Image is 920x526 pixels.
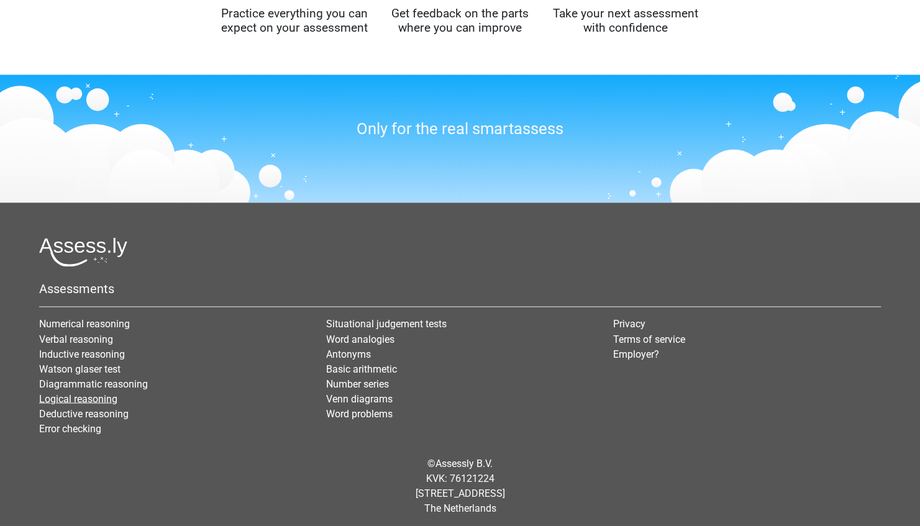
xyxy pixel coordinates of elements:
a: Watson glaser test [39,363,121,374]
a: Deductive reasoning [39,407,129,419]
h4: Get feedback on the parts where you can improve [386,6,534,35]
a: Diagrammatic reasoning [39,378,148,389]
a: Basic arithmetic [326,363,397,374]
a: Inductive reasoning [39,348,125,360]
a: Word analogies [326,333,394,345]
a: Employer? [613,348,658,360]
a: Numerical reasoning [39,318,130,330]
a: Word problems [326,407,393,419]
a: Venn diagrams [326,392,393,404]
h4: Practice everything you can expect on your assessment [221,6,368,35]
div: © KVK: 76121224 [STREET_ADDRESS] The Netherlands [30,446,890,525]
a: Privacy [613,318,645,330]
a: Assessly B.V. [435,457,493,469]
h3: Only for the real smartassess [221,119,699,138]
a: Antonyms [326,348,371,360]
a: Terms of service [613,333,685,345]
a: Situational judgement tests [326,318,447,330]
a: Number series [326,378,389,389]
a: Verbal reasoning [39,333,113,345]
h5: Assessments [39,281,881,296]
a: Error checking [39,422,101,434]
h4: Take your next assessment with confidence [552,6,699,35]
img: Assessly logo [39,237,127,266]
a: Logical reasoning [39,392,117,404]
